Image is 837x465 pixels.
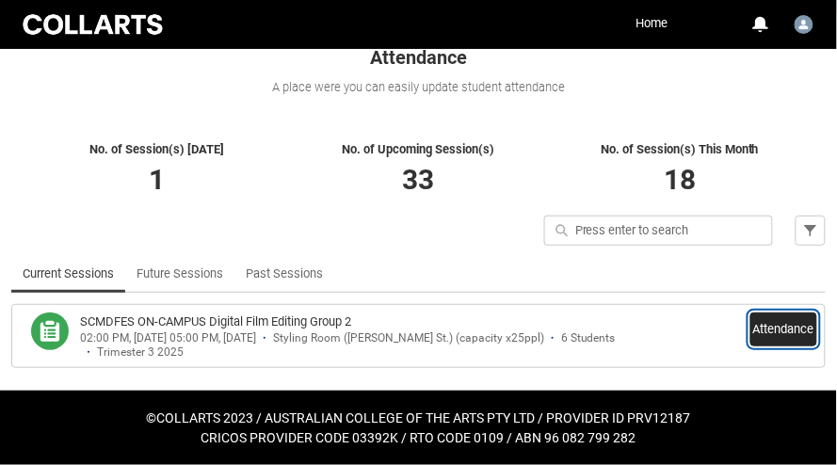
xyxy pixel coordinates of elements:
[342,142,494,156] span: No. of Upcoming Session(s)
[561,331,616,345] div: 6 Students
[149,163,165,196] span: 1
[11,78,826,97] div: A place were you can easily update student attendance
[80,331,256,345] div: 02:00 PM, [DATE] 05:00 PM, [DATE]
[370,46,467,69] span: Attendance
[89,142,224,156] span: No. of Session(s) [DATE]
[750,313,817,346] button: Attendance
[796,216,826,246] button: Filter
[246,255,323,293] a: Past Sessions
[632,9,673,38] a: Home
[137,255,223,293] a: Future Sessions
[11,255,125,293] li: Current Sessions
[790,8,818,38] button: User Profile Josh.Stafield
[795,15,813,34] img: Josh.Stafield
[544,216,773,246] input: Press enter to search
[273,331,544,345] div: Styling Room ([PERSON_NAME] St.) (capacity x25ppl)
[23,255,114,293] a: Current Sessions
[125,255,234,293] li: Future Sessions
[402,163,434,196] span: 33
[601,142,759,156] span: No. of Session(s) This Month
[97,345,184,360] div: Trimester 3 2025
[234,255,334,293] li: Past Sessions
[664,163,696,196] span: 18
[80,313,351,331] h3: SCMDFES ON-CAMPUS Digital Film Editing Group 2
